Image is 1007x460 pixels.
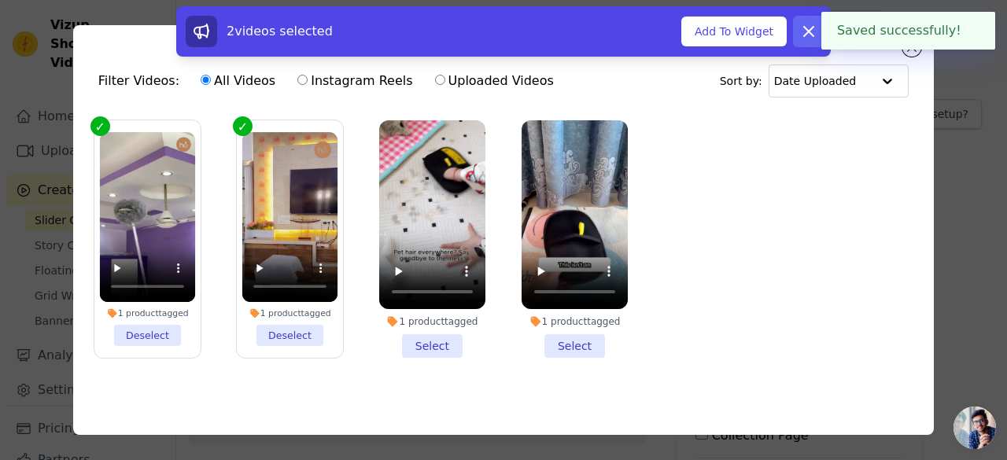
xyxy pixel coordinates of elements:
label: Uploaded Videos [434,71,555,91]
label: All Videos [200,71,276,91]
div: 1 product tagged [522,315,628,328]
div: Filter Videos: [98,63,563,99]
div: Sort by: [720,64,909,98]
label: Instagram Reels [297,71,413,91]
span: 2 videos selected [227,24,333,39]
button: Close [961,21,979,40]
div: Open chat [954,407,996,449]
div: 1 product tagged [379,315,485,328]
div: 1 product tagged [100,307,196,318]
div: 1 product tagged [242,307,338,318]
div: Saved successfully! [821,12,995,50]
button: Add To Widget [681,17,787,46]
